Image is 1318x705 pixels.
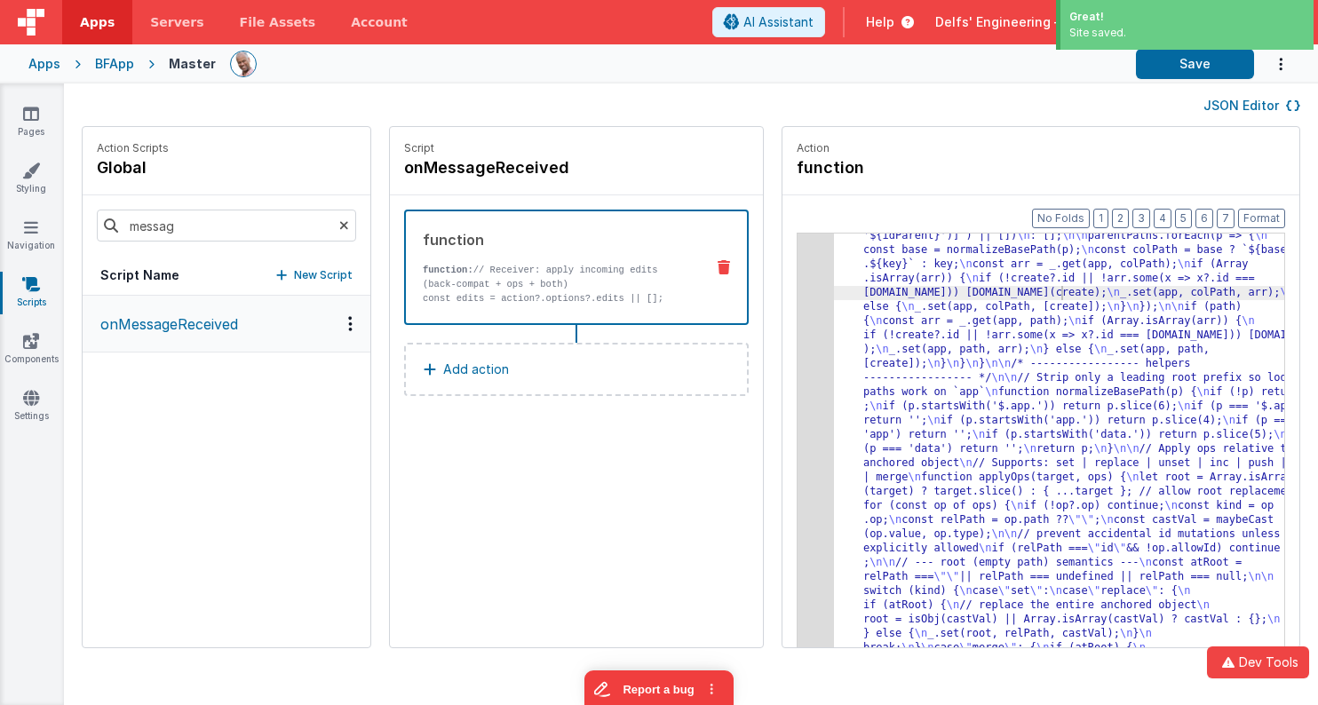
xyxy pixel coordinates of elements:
[1069,25,1305,41] div: Site saved.
[423,265,473,275] strong: function:
[1195,209,1213,228] button: 6
[1093,209,1108,228] button: 1
[1112,209,1129,228] button: 2
[1136,49,1254,79] button: Save
[80,13,115,31] span: Apps
[935,13,1067,31] span: Delfs' Engineering —
[1175,209,1192,228] button: 5
[797,155,1063,180] h4: function
[404,343,749,396] button: Add action
[1238,209,1285,228] button: Format
[1254,46,1290,83] button: Options
[90,313,238,335] p: onMessageReceived
[423,291,690,320] p: const edits = action?.options?.edits || []; console.log("Messages .edits", edits);
[797,141,1285,155] p: Action
[404,141,749,155] p: Script
[1069,9,1305,25] div: Great!
[294,266,353,284] p: New Script
[169,55,216,73] div: Master
[97,141,169,155] p: Action Scripts
[935,13,1304,31] button: Delfs' Engineering — [EMAIL_ADDRESS][DOMAIN_NAME]
[1207,646,1309,678] button: Dev Tools
[1132,209,1150,228] button: 3
[28,55,60,73] div: Apps
[1203,97,1300,115] button: JSON Editor
[712,7,825,37] button: AI Assistant
[866,13,894,31] span: Help
[423,263,690,291] p: // Receiver: apply incoming edits (back-compat + ops + both)
[150,13,203,31] span: Servers
[97,155,169,180] h4: global
[404,155,671,180] h4: onMessageReceived
[1217,209,1235,228] button: 7
[95,55,134,73] div: BFApp
[100,266,179,284] h5: Script Name
[83,296,370,352] button: onMessageReceived
[240,13,316,31] span: File Assets
[97,210,356,242] input: Search scripts
[423,229,690,250] div: function
[1154,209,1171,228] button: 4
[276,266,353,284] button: New Script
[1032,209,1090,228] button: No Folds
[743,13,814,31] span: AI Assistant
[231,51,256,76] img: 11ac31fe5dc3d0eff3fbbbf7b26fa6e1
[337,316,363,331] div: Options
[443,359,509,380] p: Add action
